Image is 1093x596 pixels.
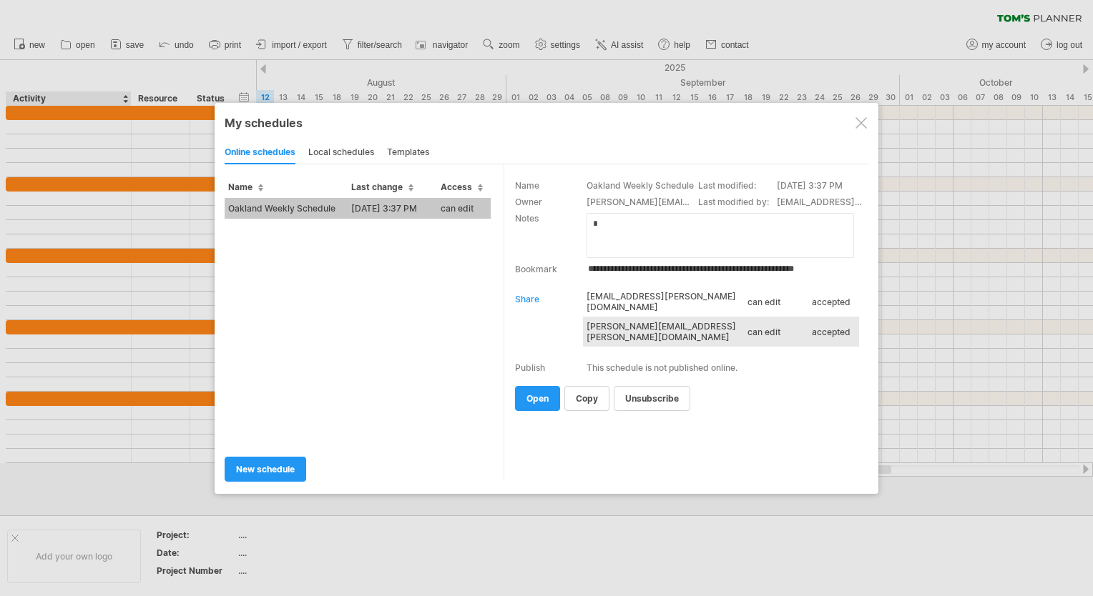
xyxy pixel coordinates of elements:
[583,347,744,377] td: [PERSON_NAME][EMAIL_ADDRESS][PERSON_NAME][DOMAIN_NAME]
[744,317,808,347] td: can edit
[441,182,483,192] span: Access
[437,198,491,219] td: can edit
[564,386,609,411] a: copy
[308,141,374,164] div: local schedules
[225,198,348,219] td: Oakland Weekly Schedule
[515,362,545,373] div: Publish
[515,212,587,259] td: Notes
[515,179,587,195] td: Name
[625,393,679,404] span: unsubscribe
[583,317,744,347] td: [PERSON_NAME][EMAIL_ADDRESS][PERSON_NAME][DOMAIN_NAME]
[587,180,698,191] div: Oakland Weekly Schedule
[587,197,691,207] div: [PERSON_NAME][EMAIL_ADDRESS][PERSON_NAME][DOMAIN_NAME]
[576,393,598,404] span: copy
[228,182,263,192] span: Name
[387,141,429,164] div: templates
[777,195,865,212] td: [EMAIL_ADDRESS][PERSON_NAME][DOMAIN_NAME]
[515,294,539,304] div: Share
[777,179,865,195] td: [DATE] 3:37 PM
[744,287,808,317] td: can edit
[698,195,777,212] td: Last modified by:
[808,347,862,377] td: accepted
[698,179,777,195] td: Last modified:
[587,362,859,374] div: This schedule is not published online.
[515,195,587,212] td: Owner
[351,182,413,192] span: Last change
[744,347,808,377] td: can edit
[808,317,862,347] td: accepted
[808,287,862,317] td: accepted
[225,141,295,164] div: online schedules
[515,259,587,277] td: Bookmark
[526,393,549,404] span: open
[348,198,437,219] td: [DATE] 3:37 PM
[614,386,690,411] a: unsubscribe
[583,287,744,317] td: [EMAIL_ADDRESS][PERSON_NAME][DOMAIN_NAME]
[225,116,868,130] div: My schedules
[225,457,306,482] a: new schedule
[236,464,295,475] span: new schedule
[515,386,560,411] a: open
